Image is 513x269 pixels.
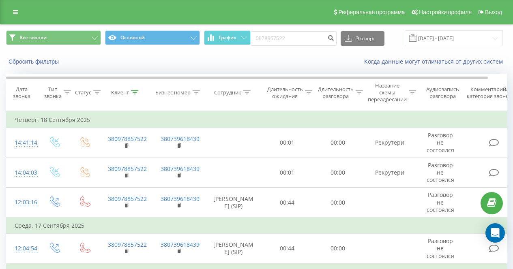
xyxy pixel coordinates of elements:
[313,234,363,264] td: 00:00
[485,9,502,15] span: Выход
[427,191,454,213] span: Разговор не состоялся
[338,9,405,15] span: Реферальная программа
[105,30,200,45] button: Основной
[19,34,47,41] span: Все звонки
[15,135,31,151] div: 14:41:14
[15,241,31,256] div: 12:04:54
[267,86,303,100] div: Длительность ожидания
[262,128,313,158] td: 00:01
[108,135,147,143] a: 380978857522
[108,165,147,173] a: 380978857522
[419,9,472,15] span: Настройки профиля
[262,234,313,264] td: 00:44
[44,86,62,100] div: Тип звонка
[155,89,191,96] div: Бизнес номер
[427,131,454,154] span: Разговор не состоялся
[15,194,31,210] div: 12:03:16
[364,58,507,65] a: Когда данные могут отличаться от других систем
[368,82,407,103] div: Название схемы переадресации
[205,234,262,264] td: [PERSON_NAME] (SIP)
[108,241,147,248] a: 380978857522
[214,89,241,96] div: Сотрудник
[262,188,313,218] td: 00:44
[423,86,462,100] div: Аудиозапись разговора
[6,86,36,100] div: Дата звонка
[466,86,513,100] div: Комментарий/категория звонка
[485,223,505,243] div: Open Intercom Messenger
[161,241,200,248] a: 380739618439
[204,30,251,45] button: График
[6,58,63,65] button: Сбросить фильтры
[313,188,363,218] td: 00:00
[341,31,384,46] button: Экспорт
[313,158,363,188] td: 00:00
[262,158,313,188] td: 00:01
[318,86,354,100] div: Длительность разговора
[427,161,454,184] span: Разговор не состоялся
[219,35,236,41] span: График
[427,237,454,259] span: Разговор не состоялся
[363,128,416,158] td: Рекрутери
[161,165,200,173] a: 380739618439
[161,195,200,203] a: 380739618439
[108,195,147,203] a: 380978857522
[205,188,262,218] td: [PERSON_NAME] (SIP)
[6,30,101,45] button: Все звонки
[111,89,129,96] div: Клиент
[251,31,337,46] input: Поиск по номеру
[75,89,91,96] div: Статус
[313,128,363,158] td: 00:00
[161,135,200,143] a: 380739618439
[15,165,31,181] div: 14:04:03
[363,158,416,188] td: Рекрутери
